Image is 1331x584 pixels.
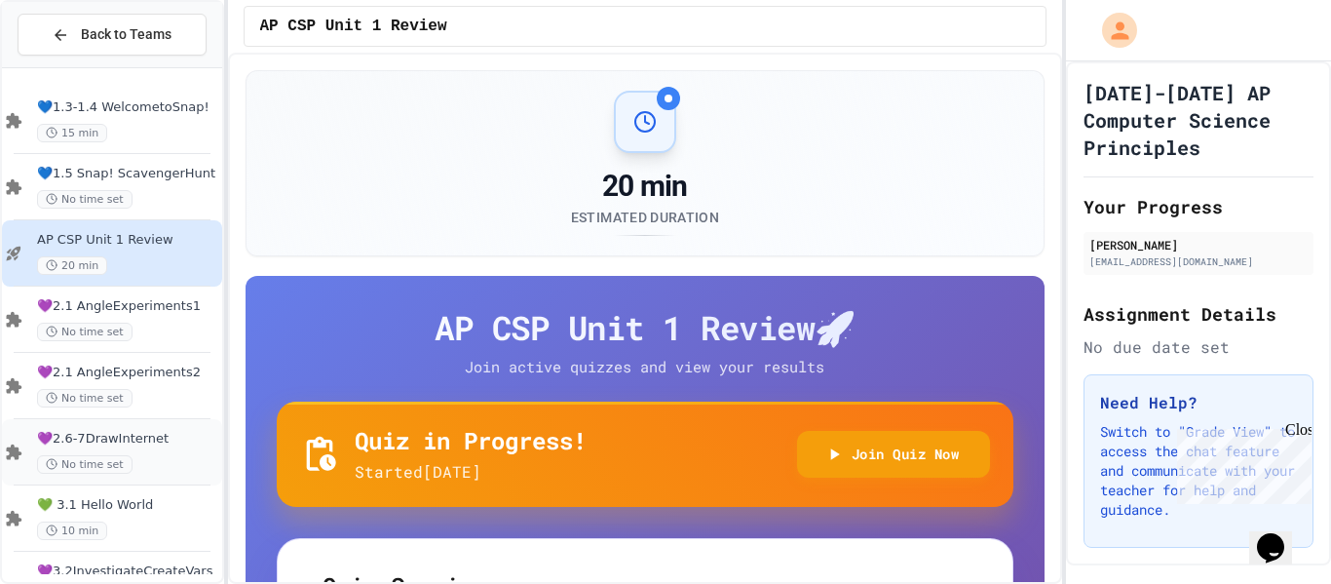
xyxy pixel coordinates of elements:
span: No time set [37,389,133,408]
span: 💙1.5 Snap! ScavengerHunt [37,166,218,182]
h2: Your Progress [1084,193,1313,220]
h1: [DATE]-[DATE] AP Computer Science Principles [1084,79,1313,161]
p: Started [DATE] [355,460,587,484]
span: No time set [37,190,133,209]
p: Join active quizzes and view your results [426,356,864,378]
span: 20 min [37,256,107,275]
h4: AP CSP Unit 1 Review 🚀 [277,307,1014,348]
span: 10 min [37,522,107,540]
div: My Account [1082,8,1142,53]
span: AP CSP Unit 1 Review [260,15,447,38]
button: Join Quiz Now [797,431,991,479]
span: 15 min [37,124,107,142]
span: 💜2.6-7DrawInternet [37,431,218,448]
span: 💜2.1 AngleExperiments2 [37,365,218,381]
h2: Assignment Details [1084,300,1313,328]
span: No time set [37,323,133,341]
iframe: chat widget [1169,421,1312,504]
span: 💜3.2InvestigateCreateVars [37,564,218,580]
div: 20 min [571,169,719,204]
div: [PERSON_NAME] [1089,236,1308,253]
h5: Quiz in Progress! [355,425,587,456]
button: Back to Teams [18,14,207,56]
span: 💙1.3-1.4 WelcometoSnap! [37,99,218,116]
span: 💜2.1 AngleExperiments1 [37,298,218,315]
span: AP CSP Unit 1 Review [37,232,218,249]
span: Back to Teams [81,24,171,45]
div: Chat with us now!Close [8,8,134,124]
div: [EMAIL_ADDRESS][DOMAIN_NAME] [1089,254,1308,269]
span: No time set [37,455,133,474]
h3: Need Help? [1100,391,1297,414]
iframe: chat widget [1249,506,1312,565]
div: Estimated Duration [571,208,719,227]
p: Switch to "Grade View" to access the chat feature and communicate with your teacher for help and ... [1100,422,1297,520]
span: 💚 3.1 Hello World [37,497,218,514]
div: No due date set [1084,335,1313,359]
